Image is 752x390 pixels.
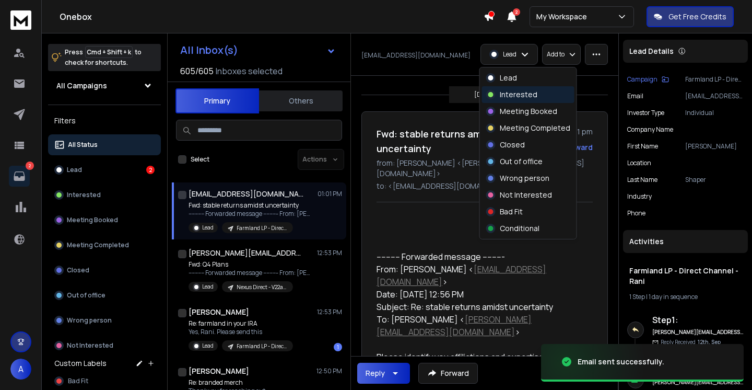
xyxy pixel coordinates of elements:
[377,250,584,263] div: ---------- Forwarded message ---------
[334,343,342,351] div: 1
[189,210,314,218] p: ---------- Forwarded message --------- From: [PERSON_NAME]
[317,249,342,257] p: 12:53 PM
[237,342,287,350] p: Farmland LP - Direct Channel - Rani
[500,123,570,133] p: Meeting Completed
[202,283,214,291] p: Lead
[67,241,129,249] p: Meeting Completed
[216,65,283,77] h3: Inboxes selected
[67,316,112,325] p: Wrong person
[649,292,698,301] span: 1 day in sequence
[685,75,744,84] p: Farmland LP - Direct Channel - Rani
[627,92,643,100] p: Email
[361,51,471,60] p: [EMAIL_ADDRESS][DOMAIN_NAME]
[189,260,314,269] p: Fwd: Q4 Plans
[685,109,744,117] p: Individual
[503,50,516,59] p: Lead
[629,292,645,301] span: 1 Step
[668,12,726,22] p: Get Free Credits
[377,301,584,313] div: Subject: Re: stable returns amidst uncertainty
[627,75,657,84] p: Campaign
[189,366,249,376] h1: [PERSON_NAME]
[180,45,238,55] h1: All Inbox(s)
[627,209,645,217] p: Phone
[65,47,142,68] p: Press to check for shortcuts.
[685,176,744,184] p: Shaper
[318,190,342,198] p: 01:01 PM
[627,142,658,151] p: First Name
[629,46,674,56] p: Lead Details
[627,125,673,134] p: Company Name
[513,8,520,16] span: 2
[500,207,523,217] p: Bad Fit
[189,248,303,258] h1: [PERSON_NAME][EMAIL_ADDRESS][DOMAIN_NAME]
[67,266,89,274] p: Closed
[317,308,342,316] p: 12:53 PM
[474,90,495,99] p: [DATE]
[500,73,517,83] p: Lead
[685,142,744,151] p: [PERSON_NAME]
[652,314,744,326] h6: Step 1 :
[237,283,287,291] p: Nexus Direct - V22a Messaging - Q4/Giving [DATE] planning - new prospects
[189,378,293,387] p: Re: branded merch
[189,328,293,336] p: Yes, Rani. Please send this
[146,166,155,174] div: 2
[629,293,742,301] div: |
[629,266,742,286] h1: Farmland LP - Direct Channel - Rani
[377,127,526,156] h1: Fwd: stable returns amidst uncertainty
[259,89,343,112] button: Others
[68,141,98,149] p: All Status
[627,159,651,167] p: location
[500,173,549,183] p: Wrong person
[627,176,657,184] p: Last Name
[500,223,539,234] p: Conditional
[67,166,82,174] p: Lead
[191,155,209,164] label: Select
[180,65,214,77] span: 605 / 605
[627,192,652,201] p: industry
[500,190,552,200] p: Not Interested
[377,158,593,179] p: from: [PERSON_NAME] <[PERSON_NAME][EMAIL_ADDRESS][DOMAIN_NAME]>
[189,201,314,210] p: Fwd: stable returns amidst uncertainty
[623,230,748,253] div: Activities
[67,191,101,199] p: Interested
[202,224,214,232] p: Lead
[500,89,537,100] p: Interested
[85,46,133,58] span: Cmd + Shift + k
[54,358,107,369] h3: Custom Labels
[536,12,591,22] p: My Workspace
[377,181,593,191] p: to: <[EMAIL_ADDRESS][DOMAIN_NAME]>
[366,368,385,378] div: Reply
[685,92,744,100] p: [EMAIL_ADDRESS][DOMAIN_NAME]
[500,106,557,117] p: Meeting Booked
[500,156,543,167] p: Out of office
[68,377,88,385] span: Bad Fit
[189,189,303,199] h1: [EMAIL_ADDRESS][DOMAIN_NAME]
[67,291,105,300] p: Out of office
[189,319,293,328] p: Re: farmland in your IRA
[377,351,584,376] div: Please identify you affiliations and expertise first and the source of your claim of returns.
[67,341,113,350] p: Not Interested
[10,359,31,380] span: A
[56,81,107,91] h1: All Campaigns
[377,263,584,288] div: From: [PERSON_NAME] < >
[48,113,161,128] h3: Filters
[563,142,593,153] div: Forward
[67,216,118,224] p: Meeting Booked
[500,140,525,150] p: Closed
[418,363,478,384] button: Forward
[547,50,565,59] p: Add to
[237,224,287,232] p: Farmland LP - Direct Channel - [PERSON_NAME]
[316,367,342,375] p: 12:50 PM
[202,342,214,350] p: Lead
[189,307,249,317] h1: [PERSON_NAME]
[175,88,259,113] button: Primary
[627,109,664,117] p: Investor Type
[652,328,744,336] h6: [PERSON_NAME][EMAIL_ADDRESS][DOMAIN_NAME]
[189,269,314,277] p: ---------- Forwarded message --------- From: [PERSON_NAME]
[60,10,484,23] h1: Onebox
[377,288,584,301] div: Date: [DATE] 12:56 PM
[10,10,31,30] img: logo
[26,162,34,170] p: 2
[377,313,584,338] div: To: [PERSON_NAME] < >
